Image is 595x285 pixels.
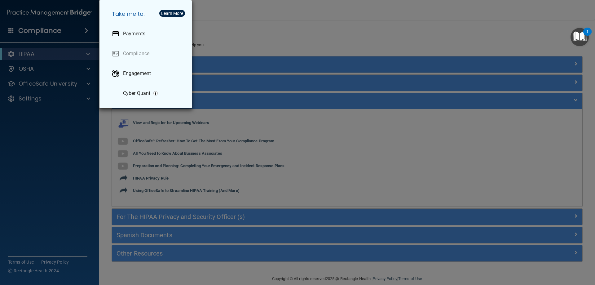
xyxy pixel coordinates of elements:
[107,85,187,102] a: Cyber Quant
[159,10,185,17] button: Learn More
[586,32,588,40] div: 1
[123,70,151,77] p: Engagement
[107,5,187,23] h5: Take me to:
[107,25,187,42] a: Payments
[488,241,588,266] iframe: Drift Widget Chat Controller
[571,28,589,46] button: Open Resource Center, 1 new notification
[123,90,150,96] p: Cyber Quant
[107,65,187,82] a: Engagement
[161,11,183,16] div: Learn More
[107,45,187,62] a: Compliance
[123,31,145,37] p: Payments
